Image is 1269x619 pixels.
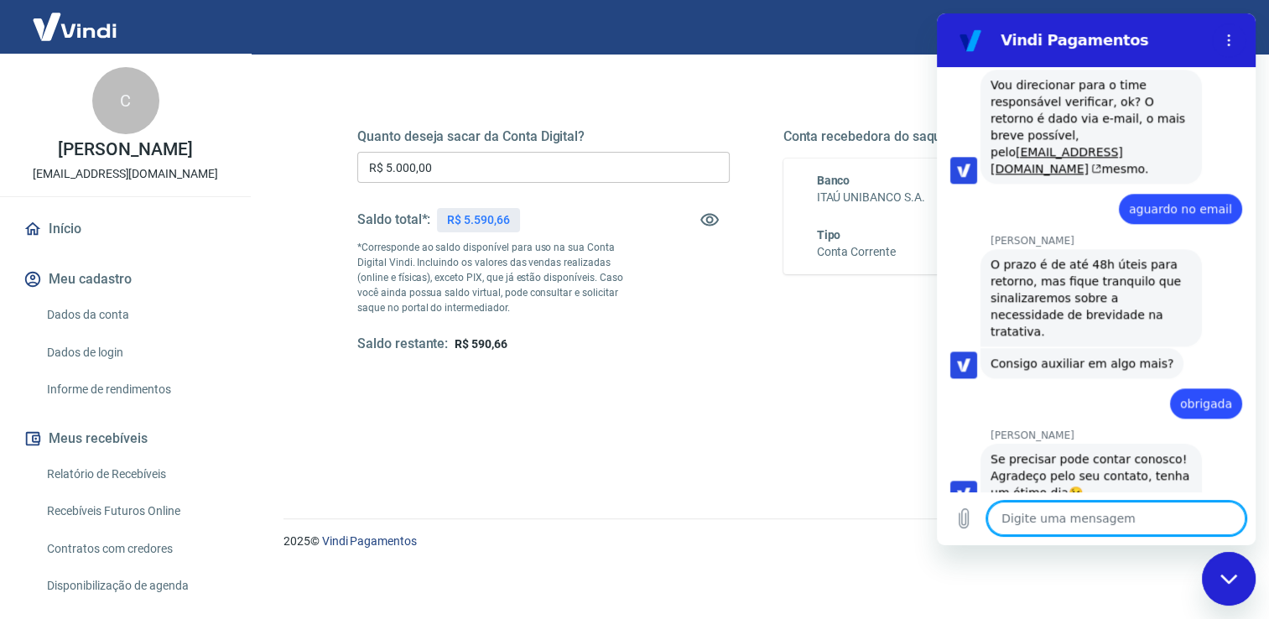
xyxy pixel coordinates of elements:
[20,1,129,52] img: Vindi
[40,336,231,370] a: Dados de login
[40,532,231,566] a: Contratos com credores
[357,128,730,145] h5: Quanto deseja sacar da Conta Digital?
[455,337,507,351] span: R$ 590,66
[40,298,231,332] a: Dados da conta
[783,128,1156,145] h5: Conta recebedora do saque
[283,533,1229,550] p: 2025 ©
[817,243,896,261] h6: Conta Corrente
[33,165,218,183] p: [EMAIL_ADDRESS][DOMAIN_NAME]
[58,141,192,159] p: [PERSON_NAME]
[40,494,231,528] a: Recebíveis Futuros Online
[322,534,417,548] a: Vindi Pagamentos
[20,420,231,457] button: Meus recebíveis
[40,569,231,603] a: Disponibilização de agenda
[357,336,448,353] h5: Saldo restante:
[357,240,637,315] p: *Corresponde ao saldo disponível para uso na sua Conta Digital Vindi. Incluindo os valores das ve...
[1202,552,1256,606] iframe: Botão para abrir a janela de mensagens, conversa em andamento
[937,13,1256,545] iframe: Janela de mensagens
[447,211,509,229] p: R$ 5.590,66
[817,189,1122,206] h6: ITAÚ UNIBANCO S.A.
[817,174,850,187] span: Banco
[92,67,159,134] div: C
[817,228,841,242] span: Tipo
[357,211,430,228] h5: Saldo total*:
[20,211,231,247] a: Início
[1188,12,1249,43] button: Sair
[40,457,231,492] a: Relatório de Recebíveis
[40,372,231,407] a: Informe de rendimentos
[20,261,231,298] button: Meu cadastro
